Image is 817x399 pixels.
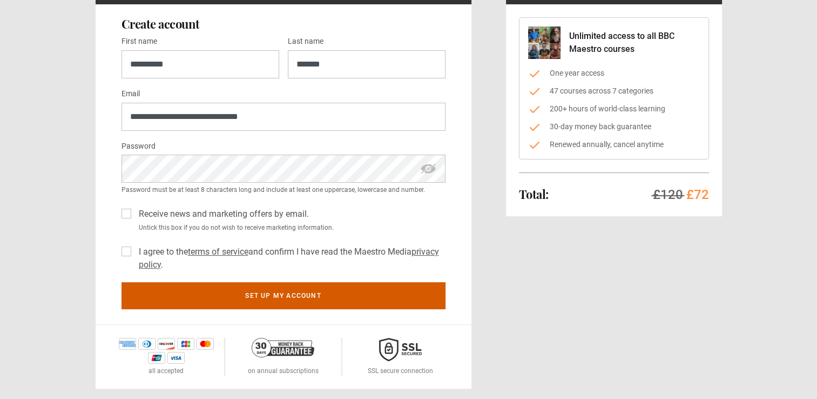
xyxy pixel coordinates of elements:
img: diners [138,338,156,350]
small: Password must be at least 8 characters long and include at least one uppercase, lowercase and num... [121,185,445,195]
h2: Create account [121,17,445,30]
a: privacy policy [139,247,439,270]
a: terms of service [188,247,248,257]
li: 30-day money back guarantee [528,121,700,132]
img: 30-day-money-back-guarantee-c866a5dd536ff72a469b.png [252,338,314,357]
img: jcb [177,338,194,350]
label: Last name [288,35,323,48]
span: £72 [686,187,709,202]
img: discover [158,338,175,350]
p: on annual subscriptions [248,366,319,376]
p: all accepted [148,366,184,376]
label: Email [121,88,140,101]
span: £120 [653,187,683,202]
label: Password [121,140,156,153]
span: hide password [420,155,437,183]
img: mastercard [197,338,214,350]
li: One year access [528,68,700,79]
li: 47 courses across 7 categories [528,85,700,97]
img: visa [167,352,185,364]
li: 200+ hours of world-class learning [528,103,700,115]
small: Untick this box if you do not wish to receive marketing information. [134,223,445,232]
img: amex [119,338,136,350]
img: unionpay [148,352,165,364]
p: Unlimited access to all BBC Maestro courses [569,30,700,56]
button: Set up my account [121,282,445,309]
h2: Total: [519,188,549,201]
p: SSL secure connection [368,366,433,376]
label: First name [121,35,157,48]
label: I agree to the and confirm I have read the Maestro Media . [134,245,445,271]
li: Renewed annually, cancel anytime [528,139,700,150]
label: Receive news and marketing offers by email. [134,208,309,221]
